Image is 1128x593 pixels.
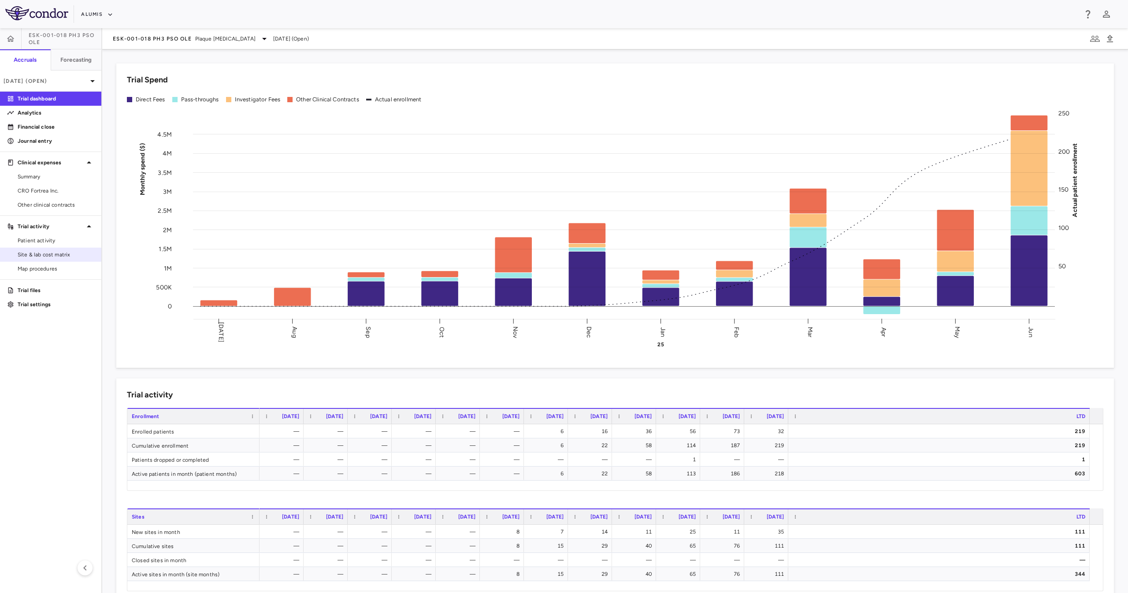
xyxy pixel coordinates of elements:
[546,514,564,520] span: [DATE]
[1076,413,1085,419] span: LTD
[708,424,740,438] div: 73
[356,525,387,539] div: —
[158,169,172,176] tspan: 3.5M
[512,326,519,338] text: Nov
[356,452,387,467] div: —
[806,326,814,337] text: Mar
[590,413,608,419] span: [DATE]
[502,413,519,419] span: [DATE]
[312,567,343,581] div: —
[267,539,299,553] div: —
[585,326,593,337] text: Dec
[444,553,475,567] div: —
[163,188,172,196] tspan: 3M
[796,452,1085,467] div: 1
[488,539,519,553] div: 8
[576,452,608,467] div: —
[532,525,564,539] div: 7
[532,467,564,481] div: 6
[880,327,887,337] text: Apr
[444,438,475,452] div: —
[18,187,94,195] span: CRO Fortrea Inc.
[620,452,652,467] div: —
[127,525,260,538] div: New sites in month
[488,438,519,452] div: —
[370,514,387,520] span: [DATE]
[60,56,92,64] h6: Forecasting
[752,438,784,452] div: 219
[488,452,519,467] div: —
[664,567,696,581] div: 65
[168,303,172,310] tspan: 0
[127,438,260,452] div: Cumulative enrollment
[752,525,784,539] div: 35
[679,514,696,520] span: [DATE]
[657,341,664,348] text: 25
[312,553,343,567] div: —
[752,424,784,438] div: 32
[708,452,740,467] div: —
[400,525,431,539] div: —
[18,95,94,103] p: Trial dashboard
[488,567,519,581] div: 8
[1058,224,1069,231] tspan: 100
[620,438,652,452] div: 58
[733,326,740,337] text: Feb
[18,173,94,181] span: Summary
[164,264,172,272] tspan: 1M
[356,467,387,481] div: —
[326,514,343,520] span: [DATE]
[752,553,784,567] div: —
[414,514,431,520] span: [DATE]
[458,413,475,419] span: [DATE]
[400,452,431,467] div: —
[532,452,564,467] div: —
[356,424,387,438] div: —
[127,567,260,581] div: Active sites in month (site months)
[546,413,564,419] span: [DATE]
[488,467,519,481] div: —
[576,438,608,452] div: 22
[18,286,94,294] p: Trial files
[273,35,309,43] span: [DATE] (Open)
[18,300,94,308] p: Trial settings
[326,413,343,419] span: [DATE]
[139,143,146,195] tspan: Monthly spend ($)
[18,251,94,259] span: Site & lab cost matrix
[620,467,652,481] div: 58
[400,567,431,581] div: —
[954,326,961,338] text: May
[1071,143,1079,217] tspan: Actual patient enrollment
[127,74,168,86] h6: Trial Spend
[576,467,608,481] div: 22
[235,96,281,104] div: Investigator Fees
[1058,262,1066,270] tspan: 50
[796,467,1085,481] div: 603
[796,438,1085,452] div: 219
[708,539,740,553] div: 76
[400,467,431,481] div: —
[18,159,84,167] p: Clinical expenses
[356,567,387,581] div: —
[796,553,1085,567] div: —
[312,467,343,481] div: —
[127,539,260,552] div: Cumulative sites
[18,109,94,117] p: Analytics
[532,539,564,553] div: 15
[14,56,37,64] h6: Accruals
[796,424,1085,438] div: 219
[664,424,696,438] div: 56
[163,226,172,233] tspan: 2M
[195,35,256,43] span: Plaque [MEDICAL_DATA]
[752,452,784,467] div: —
[796,567,1085,581] div: 344
[29,32,101,46] span: ESK-001-018 Ph3 PsO OLE
[156,283,172,291] tspan: 500K
[708,567,740,581] div: 76
[767,514,784,520] span: [DATE]
[576,553,608,567] div: —
[282,514,299,520] span: [DATE]
[163,150,172,157] tspan: 4M
[400,553,431,567] div: —
[634,413,652,419] span: [DATE]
